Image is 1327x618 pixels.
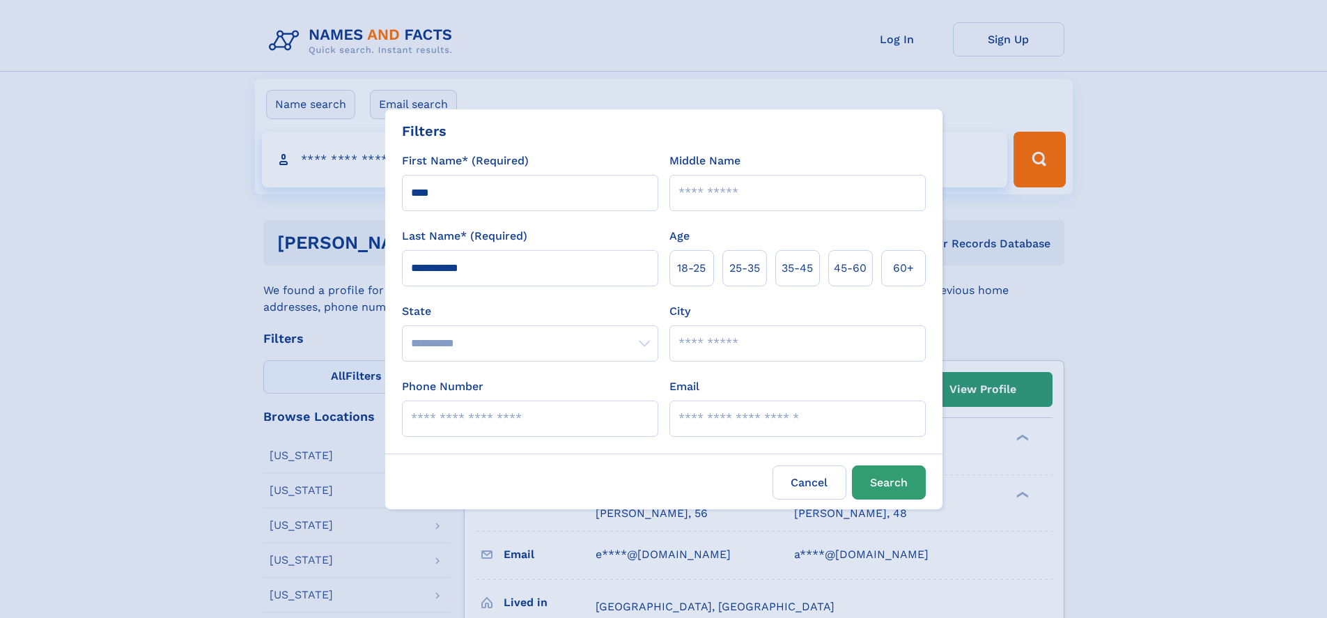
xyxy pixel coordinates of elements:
[402,153,529,169] label: First Name* (Required)
[893,260,914,277] span: 60+
[402,228,527,245] label: Last Name* (Required)
[782,260,813,277] span: 35‑45
[852,465,926,500] button: Search
[729,260,760,277] span: 25‑35
[402,378,483,395] label: Phone Number
[669,378,699,395] label: Email
[669,153,740,169] label: Middle Name
[677,260,706,277] span: 18‑25
[402,121,447,141] div: Filters
[834,260,867,277] span: 45‑60
[773,465,846,500] label: Cancel
[669,228,690,245] label: Age
[669,303,690,320] label: City
[402,303,658,320] label: State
